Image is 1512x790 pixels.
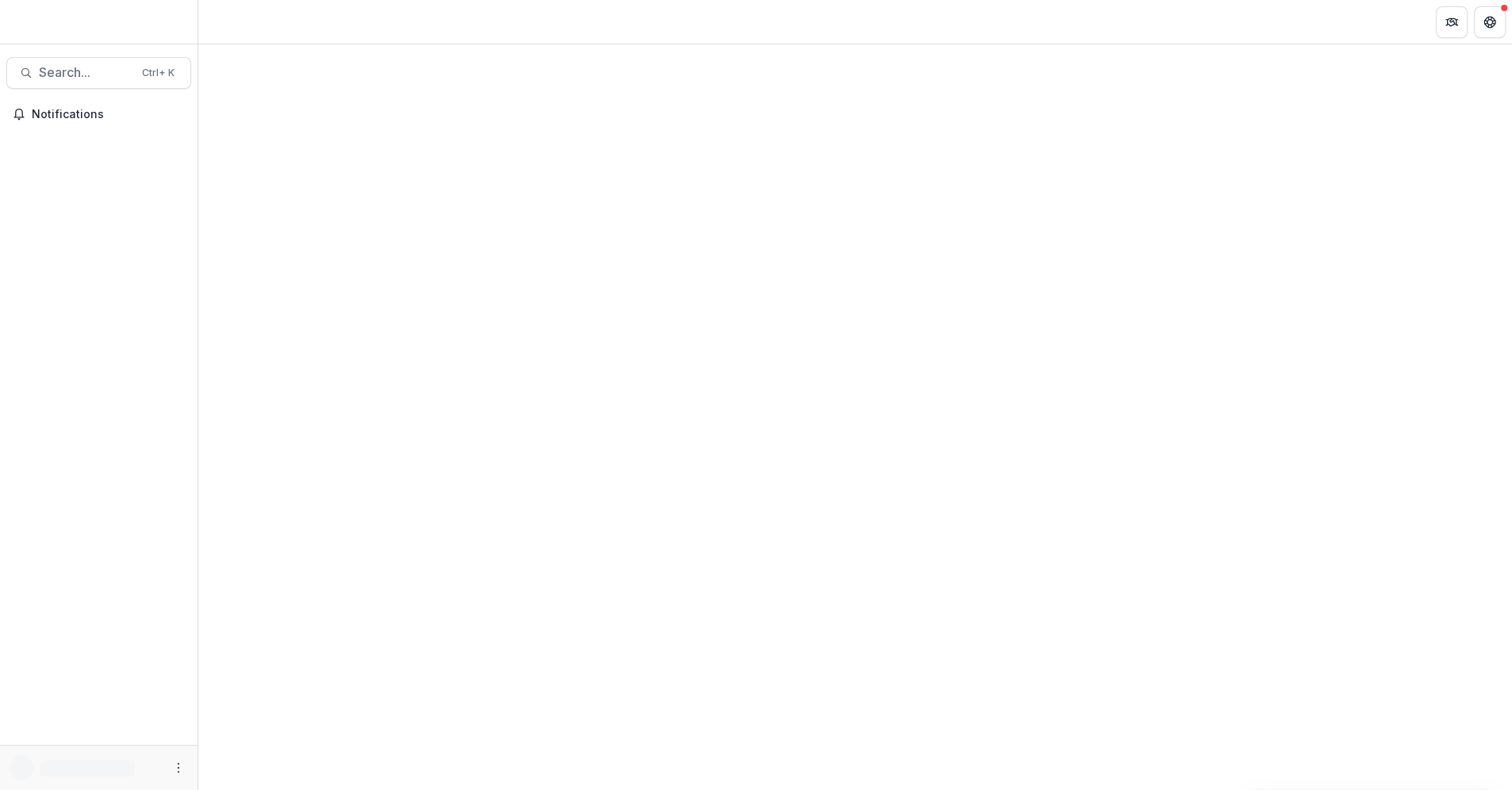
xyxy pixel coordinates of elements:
button: More [169,758,188,777]
nav: breadcrumb [205,10,272,33]
span: Notifications [32,108,185,121]
div: Ctrl + K [139,64,178,82]
button: Search... [6,57,191,89]
button: Partners [1436,6,1468,38]
span: Search... [39,65,132,80]
button: Get Help [1474,6,1506,38]
button: Notifications [6,102,191,127]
